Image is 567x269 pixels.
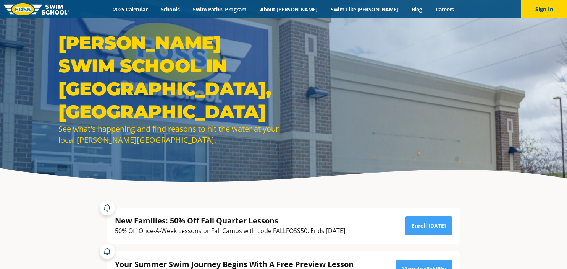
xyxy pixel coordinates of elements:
[429,6,460,13] a: Careers
[115,215,347,226] div: New Families: 50% Off Fall Quarter Lessons
[186,6,253,13] a: Swim Path® Program
[107,6,154,13] a: 2025 Calendar
[115,226,347,236] div: 50% Off Once-A-Week Lessons or Fall Camps with code FALLFOSS50. Ends [DATE].
[154,6,186,13] a: Schools
[253,6,324,13] a: About [PERSON_NAME]
[4,3,69,15] img: FOSS Swim School Logo
[405,6,429,13] a: Blog
[58,31,280,123] h1: [PERSON_NAME] Swim School in [GEOGRAPHIC_DATA], [GEOGRAPHIC_DATA]
[324,6,405,13] a: Swim Like [PERSON_NAME]
[405,216,452,235] a: Enroll [DATE]
[58,123,280,145] div: See what's happening and find reasons to hit the water at your local [PERSON_NAME][GEOGRAPHIC_DATA].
